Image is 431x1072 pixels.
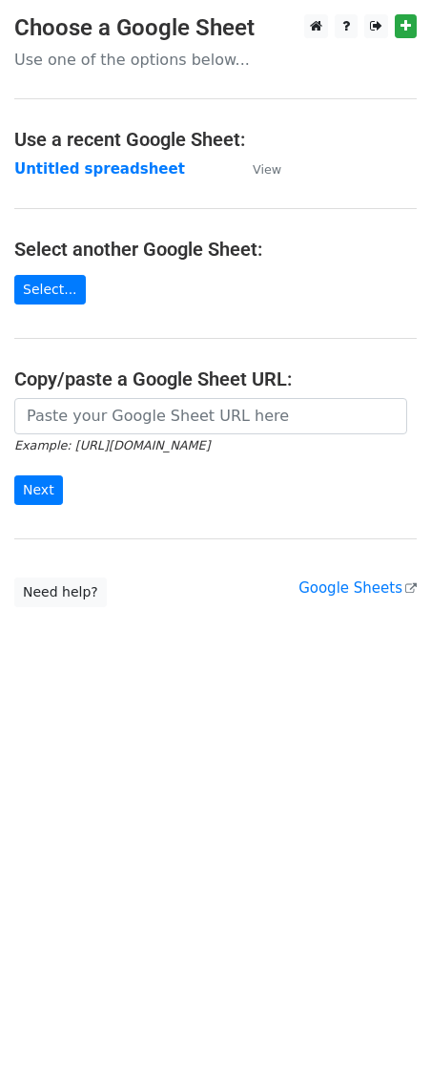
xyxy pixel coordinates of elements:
[14,50,417,70] p: Use one of the options below...
[14,475,63,505] input: Next
[14,14,417,42] h3: Choose a Google Sheet
[234,160,281,178] a: View
[14,438,210,452] small: Example: [URL][DOMAIN_NAME]
[14,275,86,305] a: Select...
[14,578,107,607] a: Need help?
[14,238,417,261] h4: Select another Google Sheet:
[14,368,417,390] h4: Copy/paste a Google Sheet URL:
[253,162,281,177] small: View
[14,160,185,178] a: Untitled spreadsheet
[298,579,417,597] a: Google Sheets
[14,128,417,151] h4: Use a recent Google Sheet:
[14,398,407,434] input: Paste your Google Sheet URL here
